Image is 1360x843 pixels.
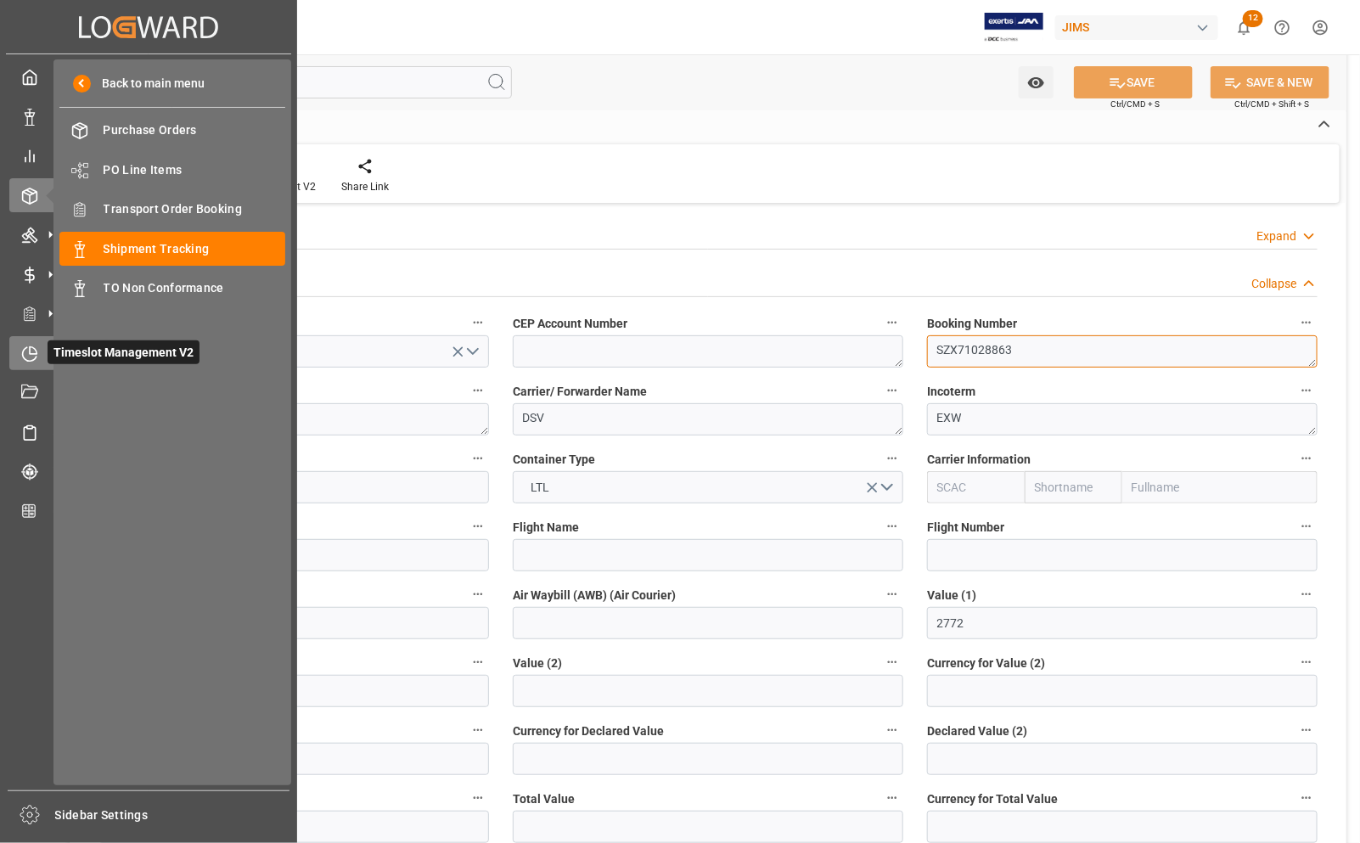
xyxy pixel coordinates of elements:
span: Currency for Total Value [927,790,1058,808]
button: Help Center [1263,8,1301,47]
span: TO Non Conformance [104,279,286,297]
input: Shortname [1025,471,1122,503]
button: Air Waybill (AWB) (Air Courier) [881,583,903,605]
textarea: DSV [513,403,903,436]
span: Value (1) [927,587,976,604]
a: PO Line Items [59,153,285,186]
span: Total Value [513,790,575,808]
button: SAVE & NEW [1211,66,1329,98]
span: PO Line Items [104,161,286,179]
input: Fullname [1122,471,1318,503]
button: Currency for Value (1) [467,651,489,673]
span: Flight Number [927,519,1004,537]
textarea: EXW [927,403,1318,436]
span: Carrier Information [927,451,1031,469]
span: Container Type [513,451,595,469]
div: Share Link [341,179,389,194]
a: Data Management [9,99,288,132]
button: SAVE [1074,66,1193,98]
input: SCAC [927,471,1025,503]
button: Container Type [881,447,903,469]
span: Flight Name [513,519,579,537]
button: Carrier/ Forwarder Name [881,379,903,402]
span: Currency for Value (2) [927,655,1045,672]
span: Ctrl/CMD + Shift + S [1234,98,1309,110]
button: show 12 new notifications [1225,8,1263,47]
a: CO2 Calculator [9,494,288,527]
a: TO Non Conformance [59,272,285,305]
button: Carrier/ Forwarder Code [467,379,489,402]
a: Transport Order Booking [59,193,285,226]
button: Flight Name [881,515,903,537]
button: Currency for Total Value [1295,787,1318,809]
button: Currency for Value (2) [1295,651,1318,673]
span: Ctrl/CMD + S [1110,98,1160,110]
button: open menu [1019,66,1054,98]
a: Purchase Orders [59,114,285,147]
span: Transport Order Booking [104,200,286,218]
img: Exertis%20JAM%20-%20Email%20Logo.jpg_1722504956.jpg [985,13,1043,42]
textarea: SZX71028863 [927,335,1318,368]
a: Document Management [9,376,288,409]
span: Currency for Declared Value [513,722,664,740]
span: Shipment Tracking [104,240,286,258]
span: Back to main menu [91,75,205,93]
button: Flight Number [1295,515,1318,537]
span: Air Waybill (AWB) (Air Courier) [513,587,676,604]
button: open menu [513,471,903,503]
button: JIMS [1055,11,1225,43]
span: Declared Value (2) [927,722,1027,740]
button: Container Number [467,447,489,469]
button: Mode of Transport [467,312,489,334]
button: CEP Account Number [881,312,903,334]
span: Sidebar Settings [55,806,290,824]
button: Booking Number [1295,312,1318,334]
button: Total Value [881,787,903,809]
a: Tracking Shipment [9,455,288,488]
a: Sailing Schedules [9,415,288,448]
button: Incoterm [1295,379,1318,402]
button: Tracking Number [467,583,489,605]
span: CEP Account Number [513,315,627,333]
button: Declared Value [467,719,489,741]
span: Value (2) [513,655,562,672]
span: Incoterm [927,383,975,401]
a: My Reports [9,139,288,172]
span: Timeslot Management V2 [48,340,200,364]
button: Declared Value (2) [1295,719,1318,741]
a: Shipment Tracking [59,232,285,265]
button: Value (2) [881,651,903,673]
span: Carrier/ Forwarder Name [513,383,647,401]
button: Carrier Information [1295,447,1318,469]
a: My Cockpit [9,60,288,93]
span: 12 [1243,10,1263,27]
button: Value (1) [1295,583,1318,605]
span: Purchase Orders [104,121,286,139]
button: Service String [467,515,489,537]
div: Expand [1256,228,1296,245]
span: LTL [523,479,559,497]
button: Currency for Declared Value (2) [467,787,489,809]
span: Booking Number [927,315,1017,333]
button: Currency for Declared Value [881,719,903,741]
a: Timeslot Management V2Timeslot Management V2 [9,336,288,369]
div: Collapse [1251,275,1296,293]
div: JIMS [1055,15,1218,40]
